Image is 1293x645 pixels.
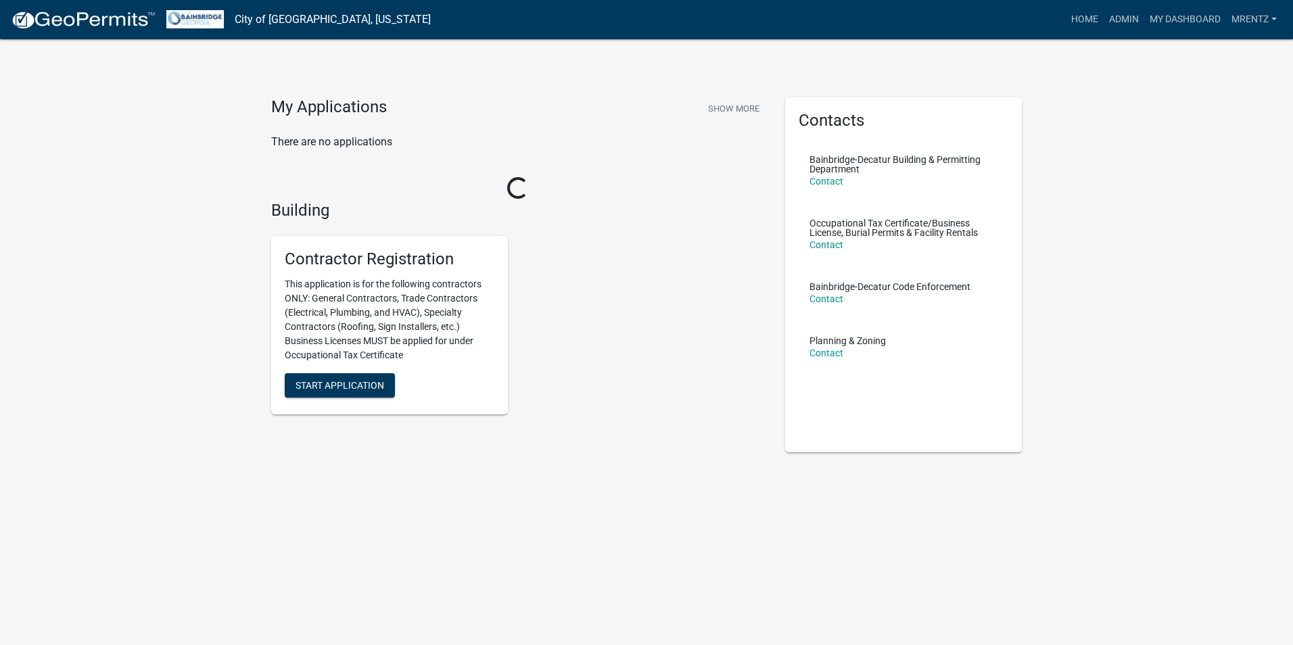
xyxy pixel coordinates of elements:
button: Start Application [285,373,395,398]
a: Contact [809,293,843,304]
h5: Contractor Registration [285,249,494,269]
a: Home [1066,7,1104,32]
a: Mrentz [1226,7,1282,32]
h4: Building [271,201,765,220]
a: Contact [809,348,843,358]
h5: Contacts [799,111,1008,130]
a: Contact [809,239,843,250]
a: Admin [1104,7,1144,32]
span: Start Application [296,380,384,391]
button: Show More [703,97,765,120]
a: My Dashboard [1144,7,1226,32]
h4: My Applications [271,97,387,118]
p: Bainbridge-Decatur Building & Permitting Department [809,155,997,174]
img: City of Bainbridge, Georgia [166,10,224,28]
a: Contact [809,176,843,187]
p: There are no applications [271,134,765,150]
p: Planning & Zoning [809,336,886,345]
p: Occupational Tax Certificate/Business License, Burial Permits & Facility Rentals [809,218,997,237]
p: Bainbridge-Decatur Code Enforcement [809,282,970,291]
a: City of [GEOGRAPHIC_DATA], [US_STATE] [235,8,431,31]
p: This application is for the following contractors ONLY: General Contractors, Trade Contractors (E... [285,277,494,362]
